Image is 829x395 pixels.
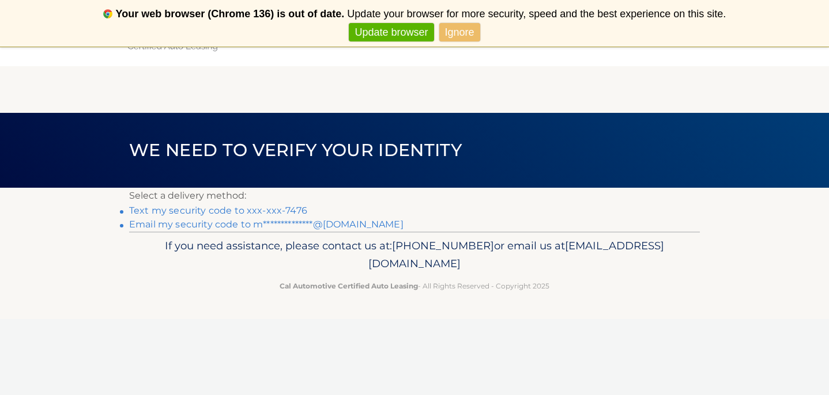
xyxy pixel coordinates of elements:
span: Update your browser for more security, speed and the best experience on this site. [347,8,726,20]
a: Update browser [349,23,434,42]
p: - All Rights Reserved - Copyright 2025 [137,280,692,292]
span: [PHONE_NUMBER] [392,239,494,252]
span: We need to verify your identity [129,139,462,161]
p: Select a delivery method: [129,188,700,204]
a: Text my security code to xxx-xxx-7476 [129,205,307,216]
b: Your web browser (Chrome 136) is out of date. [116,8,345,20]
strong: Cal Automotive Certified Auto Leasing [280,282,418,290]
p: If you need assistance, please contact us at: or email us at [137,237,692,274]
a: Ignore [439,23,480,42]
